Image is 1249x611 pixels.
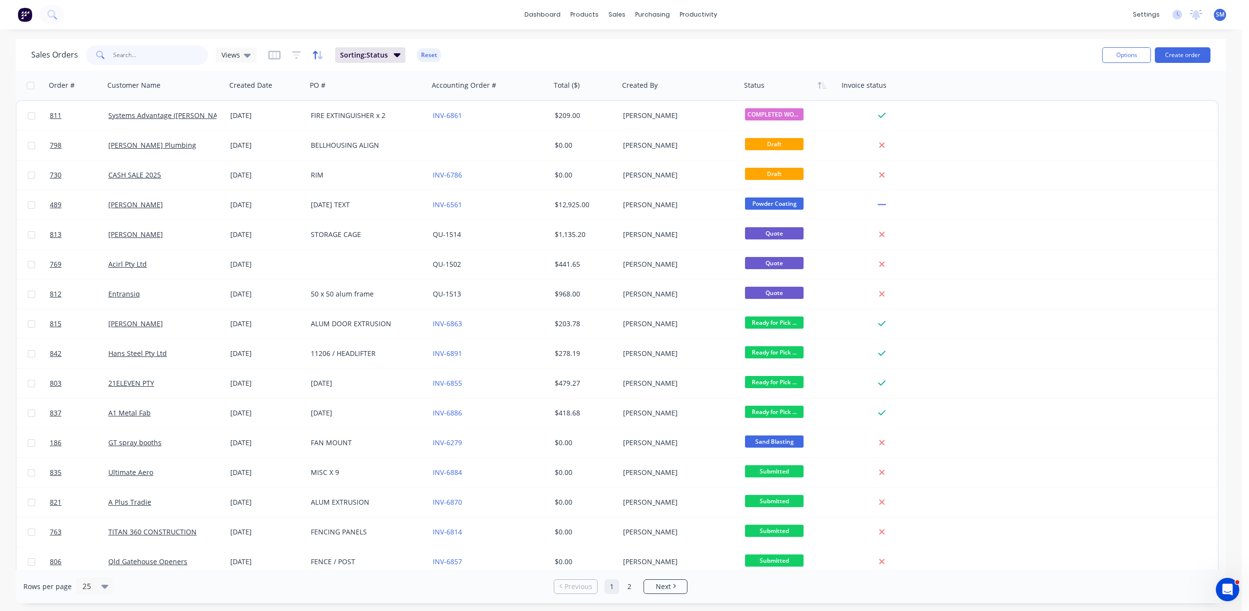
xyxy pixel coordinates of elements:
a: INV-6863 [433,319,462,328]
a: INV-6857 [433,557,462,566]
span: 811 [50,111,61,120]
div: [PERSON_NAME] [623,378,731,388]
h2: Have an idea or feature request? [20,165,175,176]
div: productivity [675,7,722,22]
div: MISC X 9 [311,468,419,477]
div: $0.00 [555,170,612,180]
button: Options [1102,47,1151,63]
div: [PERSON_NAME] [623,497,731,507]
a: Qld Gatehouse Openers [108,557,187,566]
span: Submitted [745,525,804,537]
div: $418.68 [555,408,612,418]
div: [DATE] [230,438,303,448]
div: [PERSON_NAME] [623,200,731,210]
div: [DATE] [230,378,303,388]
div: [PERSON_NAME] [623,230,731,239]
div: $1,135.20 [555,230,612,239]
iframe: Intercom live chat [1216,578,1239,601]
a: INV-6814 [433,527,462,536]
a: 835 [50,458,108,487]
div: [DATE] [230,170,303,180]
a: CASH SALE 2025 [108,170,161,179]
div: PO # [310,80,325,90]
div: [DATE] [230,259,303,269]
a: 806 [50,547,108,576]
div: Improvement [72,219,123,230]
a: 821 [50,488,108,517]
div: [PERSON_NAME] [623,319,731,329]
a: 811 [50,101,108,130]
a: 815 [50,309,108,338]
a: INV-6279 [433,438,462,447]
div: Customer Name [107,80,161,90]
span: 815 [50,319,61,329]
span: Ready for Pick ... [745,376,804,388]
div: $0.00 [555,140,612,150]
div: 11206 / HEADLIFTER [311,349,419,358]
a: A1 Metal Fab [108,408,151,417]
span: Ready for Pick ... [745,346,804,358]
div: New feature [20,219,68,230]
a: 730 [50,160,108,190]
a: 798 [50,131,108,160]
a: Acirl Pty Ltd [108,259,147,269]
span: Draft [745,168,804,180]
div: [PERSON_NAME] [623,557,731,567]
span: 837 [50,408,61,418]
a: Entransiq [108,289,140,298]
a: TITAN 360 CONSTRUCTION [108,527,197,536]
span: Quote [745,287,804,299]
span: 489 [50,200,61,210]
div: Created By [622,80,658,90]
div: FAN MOUNT [311,438,419,448]
div: $203.78 [555,319,612,329]
a: [PERSON_NAME] [108,200,163,209]
span: 803 [50,378,61,388]
a: 769 [50,250,108,279]
span: Draft [745,138,804,150]
div: [DATE] [230,111,303,120]
div: [DATE] TEXT [311,200,419,210]
div: [PERSON_NAME] [623,170,731,180]
span: Help [163,329,179,335]
div: Invoice status [842,80,886,90]
a: 812 [50,279,108,309]
div: Total ($) [554,80,580,90]
a: Ultimate Aero [108,468,153,477]
a: INV-6886 [433,408,462,417]
a: GT spray booths [108,438,161,447]
span: Quote [745,257,804,269]
div: Status [744,80,765,90]
div: [DATE] [230,289,303,299]
div: New featureImprovementFactory Weekly Updates - [DATE]Hey, Factory pro there👋 [10,211,185,267]
span: Messages [57,329,90,335]
div: sales [604,7,630,22]
div: [DATE] [230,319,303,329]
img: Factory [18,7,32,22]
span: News [113,329,131,335]
ul: Pagination [550,579,691,594]
div: [DATE] [311,378,419,388]
span: 812 [50,289,61,299]
div: BELLHOUSING ALIGN [311,140,419,150]
div: ALUM EXTRUSION [311,497,419,507]
div: FIRE EXTINGUISHER x 2 [311,111,419,120]
a: 763 [50,517,108,547]
div: [DATE] [230,408,303,418]
div: [DATE] [230,557,303,567]
div: [PERSON_NAME] [623,140,731,150]
a: Page 1 is your current page [604,579,619,594]
span: Next [656,582,671,591]
span: COMPLETED WORKS [745,108,804,120]
div: $0.00 [555,468,612,477]
span: Submitted [745,554,804,567]
a: Page 2 [622,579,637,594]
h2: Factory Feature Walkthroughs [20,280,175,290]
div: [DATE] [311,408,419,418]
a: QU-1502 [433,259,461,269]
div: [PERSON_NAME] [623,111,731,120]
a: INV-6561 [433,200,462,209]
a: 489 [50,190,108,219]
span: 813 [50,230,61,239]
a: INV-6891 [433,349,462,358]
